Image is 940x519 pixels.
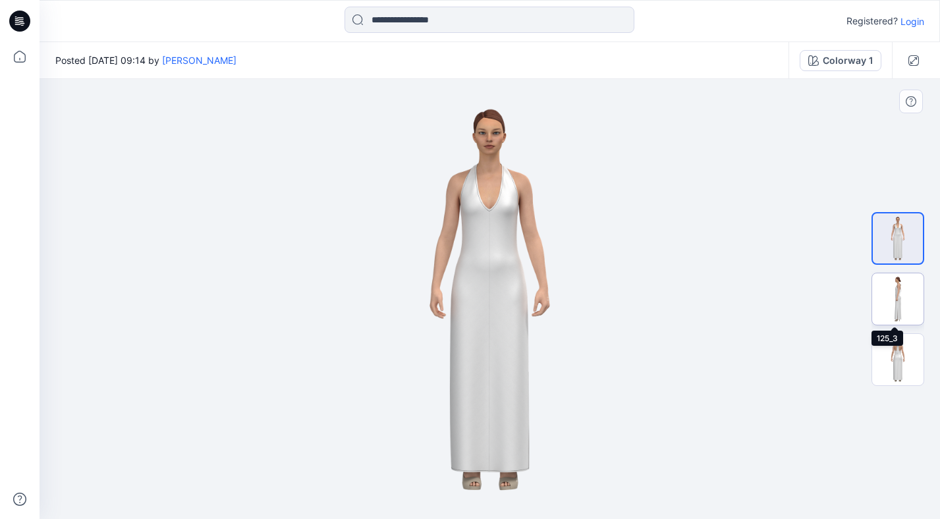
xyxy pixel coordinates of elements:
[872,334,924,385] img: 125_2
[846,13,898,29] p: Registered?
[334,79,645,519] img: eyJhbGciOiJIUzI1NiIsImtpZCI6IjAiLCJzbHQiOiJzZXMiLCJ0eXAiOiJKV1QifQ.eyJkYXRhIjp7InR5cGUiOiJzdG9yYW...
[55,53,236,67] span: Posted [DATE] 09:14 by
[800,50,881,71] button: Colorway 1
[873,213,923,263] img: 125_0
[900,14,924,28] p: Login
[823,53,873,68] div: Colorway 1
[162,55,236,66] a: [PERSON_NAME]
[872,273,924,325] img: 125_3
